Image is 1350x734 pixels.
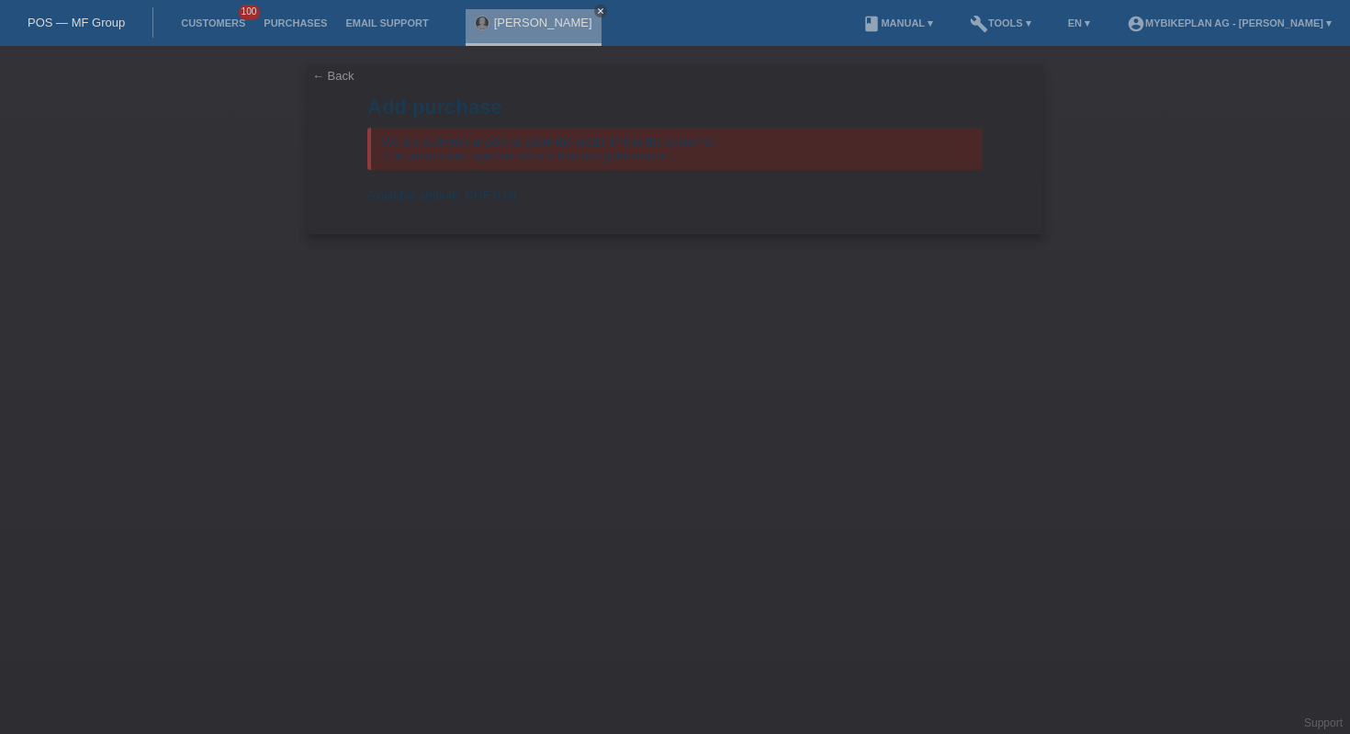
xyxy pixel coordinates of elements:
[1059,17,1099,28] a: EN ▾
[28,16,125,29] a: POS — MF Group
[172,17,254,28] a: Customers
[862,15,881,33] i: book
[1127,15,1145,33] i: account_circle
[367,96,983,119] h1: Add purchase
[367,188,462,202] span: Available amount:
[961,17,1041,28] a: buildTools ▾
[970,15,988,33] i: build
[1118,17,1341,28] a: account_circleMybikeplan AG - [PERSON_NAME] ▾
[312,69,354,83] a: ← Back
[367,128,983,170] div: We are currently unable to grant the credit limit to the customer. The person was rejected withou...
[494,16,592,29] a: [PERSON_NAME]
[596,6,605,16] i: close
[239,5,261,20] span: 100
[336,17,437,28] a: Email Support
[466,188,517,202] span: CHF 0.00
[254,17,336,28] a: Purchases
[1304,717,1343,729] a: Support
[853,17,942,28] a: bookManual ▾
[594,5,607,17] a: close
